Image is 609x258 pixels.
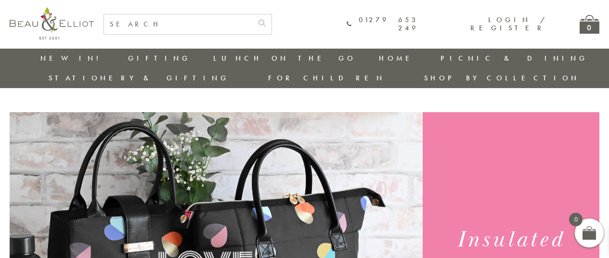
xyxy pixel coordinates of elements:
[470,15,546,33] a: Login / Register
[40,53,105,63] a: New in!
[10,7,94,39] img: logo
[441,53,588,63] a: Picnic & Dining
[49,73,229,83] a: Stationery & Gifting
[104,14,252,34] input: SEARCH
[569,213,583,226] span: 0
[424,73,580,83] a: Shop by collection
[580,15,599,34] a: 0
[213,53,356,63] a: Lunch On The Go
[128,53,191,63] a: Gifting
[379,53,417,63] a: Home
[268,73,385,83] a: For Children
[347,16,418,33] a: 01279 653 249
